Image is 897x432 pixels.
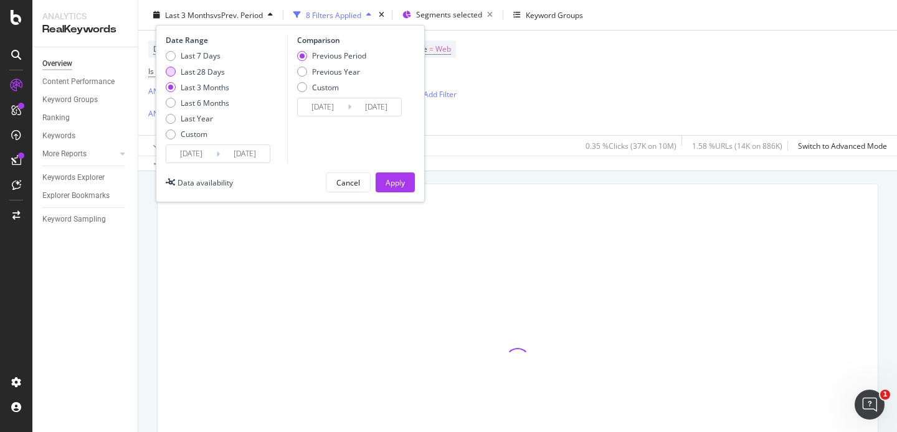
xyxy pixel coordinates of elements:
div: Date Range [166,35,284,45]
button: Switch to Advanced Mode [793,136,887,156]
div: Ranking [42,111,70,124]
div: Data availability [178,177,233,187]
span: Device [153,44,177,54]
div: Overview [42,57,72,70]
div: Analytics [42,10,128,22]
div: Custom [297,82,366,92]
div: Comparison [297,35,406,45]
div: Custom [166,129,229,139]
iframe: Intercom live chat [855,390,885,420]
button: AND [148,85,164,97]
span: vs Prev. Period [214,9,263,20]
div: Last Year [166,113,229,124]
a: Keyword Groups [42,93,129,106]
a: Content Performance [42,75,129,88]
input: Start Date [298,98,348,116]
div: Custom [181,129,207,139]
div: Last 3 Months [181,82,229,92]
div: RealKeywords [42,22,128,37]
button: Apply [376,172,415,192]
div: Keyword Groups [42,93,98,106]
div: Last 6 Months [166,98,229,108]
div: Cancel [336,177,360,187]
button: Keyword Groups [508,5,588,25]
button: Segments selected [397,5,498,25]
div: Add Filter [424,88,457,99]
a: Overview [42,57,129,70]
span: 1 [880,390,890,400]
a: Keyword Sampling [42,213,129,226]
div: times [376,9,387,21]
span: Web [435,40,451,58]
button: Cancel [326,172,371,192]
input: End Date [220,145,270,162]
span: Segments selected [416,9,482,20]
div: Previous Year [312,66,360,77]
div: 1.58 % URLs ( 14K on 886K ) [692,140,782,151]
div: Previous Period [297,50,366,61]
div: Keyword Groups [526,9,583,20]
div: Content Performance [42,75,115,88]
button: Last 3 MonthsvsPrev. Period [148,5,278,25]
div: Last 3 Months [166,82,229,92]
button: 8 Filters Applied [288,5,376,25]
div: AND [148,86,164,96]
input: Start Date [166,145,216,162]
div: Keywords Explorer [42,171,105,184]
span: Last 3 Months [165,9,214,20]
div: Keywords [42,129,75,143]
div: 0.35 % Clicks ( 37K on 10M ) [586,140,676,151]
a: More Reports [42,148,116,161]
div: Keyword Sampling [42,213,106,226]
button: Apply [148,136,184,156]
span: = [429,44,434,54]
div: Last 28 Days [181,66,225,77]
div: Previous Year [297,66,366,77]
a: Explorer Bookmarks [42,189,129,202]
div: More Reports [42,148,87,161]
a: Ranking [42,111,129,124]
div: Switch to Advanced Mode [798,140,887,151]
button: AND [148,108,164,120]
div: Last 7 Days [166,50,229,61]
button: Add Filter [407,87,457,101]
input: End Date [351,98,401,116]
div: Last 28 Days [166,66,229,77]
div: Explorer Bookmarks [42,189,110,202]
div: Last 7 Days [181,50,221,61]
div: Custom [312,82,339,92]
div: 8 Filters Applied [306,9,361,20]
div: Last Year [181,113,213,124]
div: Previous Period [312,50,366,61]
div: AND [148,108,164,119]
div: Apply [386,177,405,187]
a: Keywords Explorer [42,171,129,184]
a: Keywords [42,129,129,143]
div: Last 6 Months [181,98,229,108]
span: Is Branded [148,66,186,77]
